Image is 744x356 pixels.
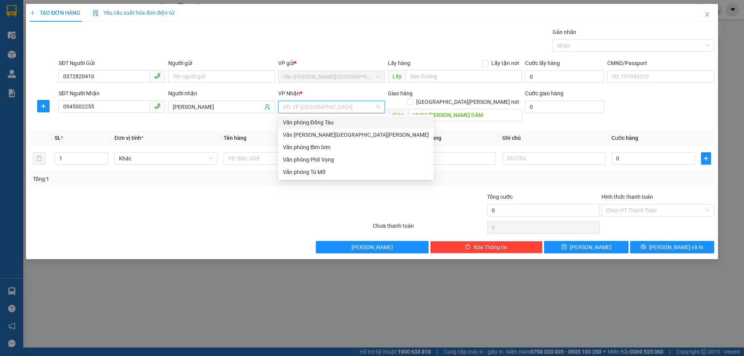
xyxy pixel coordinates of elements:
button: delete [33,152,45,165]
button: [PERSON_NAME] [316,241,429,253]
button: save[PERSON_NAME] [544,241,628,253]
div: Văn phòng Phố Vọng [283,155,429,164]
input: Ghi Chú [502,152,605,165]
b: 36 Limousine [81,9,137,19]
span: Xóa Thông tin [474,243,507,251]
div: Văn phòng Tú Mỡ [278,166,434,178]
div: Văn phòng Thanh Hóa [278,129,434,141]
button: printer[PERSON_NAME] và In [630,241,714,253]
div: SĐT Người Nhận [59,89,165,98]
div: Chưa thanh toán [372,222,486,235]
span: phone [154,103,160,109]
span: [PERSON_NAME] [570,243,611,251]
div: Người gửi [168,59,275,67]
span: delete [465,244,470,250]
span: Lấy [388,70,406,83]
div: Văn phòng Phố Vọng [278,153,434,166]
span: Lấy hàng [388,60,410,66]
div: VP gửi [278,59,385,67]
span: user-add [264,104,270,110]
span: Cước hàng [611,135,638,141]
span: plus [38,103,49,109]
span: Giao [388,109,408,121]
input: VD: Bàn, Ghế [224,152,327,165]
div: Văn [PERSON_NAME][GEOGRAPHIC_DATA][PERSON_NAME] [283,131,429,139]
button: plus [37,100,50,112]
span: TẠO ĐƠN HÀNG [30,10,80,16]
div: Văn phòng Đồng Tàu [283,118,429,127]
span: Giao hàng [388,90,413,96]
div: Văn phòng Đồng Tàu [278,116,434,129]
span: [GEOGRAPHIC_DATA][PERSON_NAME] nơi [413,98,522,106]
span: [PERSON_NAME] và In [649,243,703,251]
input: Cước giao hàng [525,101,604,113]
span: printer [641,244,646,250]
span: Tổng cước [487,194,513,200]
span: SL [55,135,61,141]
span: [PERSON_NAME] [351,243,393,251]
button: deleteXóa Thông tin [430,241,543,253]
label: Gán nhãn [553,29,576,35]
div: SĐT Người Gửi [59,59,165,67]
span: plus [30,10,35,15]
span: close [704,11,710,17]
th: Ghi chú [499,131,608,146]
span: Đơn vị tính [114,135,143,141]
span: VP Nhận [278,90,300,96]
span: Lấy tận nơi [488,59,522,67]
button: Close [696,4,718,26]
div: Tổng: 1 [33,175,287,183]
img: logo.jpg [10,10,48,48]
div: CMND/Passport [607,59,714,67]
span: Khác [119,153,213,164]
input: 0 [413,152,496,165]
input: Dọc đường [406,70,522,83]
div: Văn phòng Bỉm Sơn [283,143,429,151]
input: Cước lấy hàng [525,71,604,83]
div: Văn phòng Tú Mỡ [283,168,429,176]
div: Văn phòng Bỉm Sơn [278,141,434,153]
input: Dọc đường [408,109,522,121]
span: save [561,244,567,250]
div: Người nhận [168,89,275,98]
span: phone [154,73,160,79]
span: Yêu cầu xuất hóa đơn điện tử [93,10,174,16]
img: icon [93,10,99,16]
span: Văn phòng Thanh Hóa [283,71,380,83]
li: 01A03 [PERSON_NAME][GEOGRAPHIC_DATA][PERSON_NAME][GEOGRAPHIC_DATA] ( [PERSON_NAME] cây [PERSON_NA... [43,19,176,58]
button: plus [701,152,711,165]
label: Cước giao hàng [525,90,563,96]
span: plus [701,155,711,162]
span: Tên hàng [224,135,246,141]
label: Hình thức thanh toán [601,194,653,200]
label: Cước lấy hàng [525,60,560,66]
